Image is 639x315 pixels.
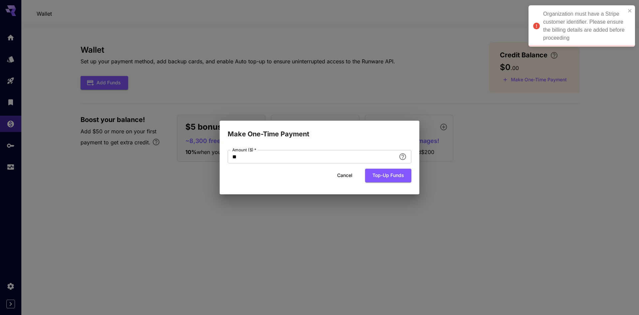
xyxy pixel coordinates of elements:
[543,10,626,42] div: Organization must have a Stripe customer identifier. Please ensure the billing details are added ...
[330,169,360,182] button: Cancel
[628,8,632,13] button: close
[232,147,256,153] label: Amount ($)
[365,169,411,182] button: Top-up funds
[220,121,419,139] h2: Make One-Time Payment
